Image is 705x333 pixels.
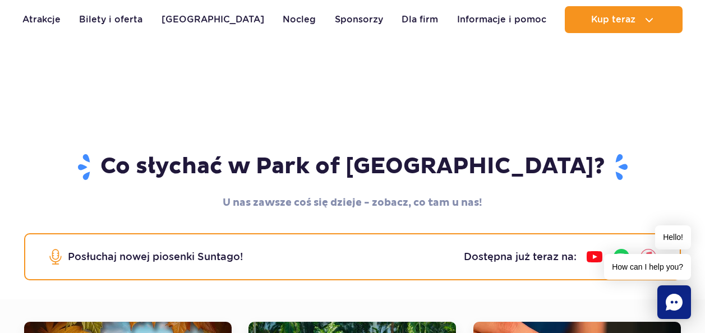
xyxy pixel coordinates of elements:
[565,6,683,33] button: Kup teraz
[586,248,603,266] img: YouTube
[657,285,691,319] div: Chat
[464,249,577,265] p: Dostępna już teraz na:
[24,195,681,211] p: U nas zawsze coś się dzieje - zobacz, co tam u nas!
[79,6,142,33] a: Bilety i oferta
[68,249,243,265] p: Posłuchaj nowej piosenki Suntago!
[591,15,635,25] span: Kup teraz
[604,254,691,280] span: How can I help you?
[457,6,546,33] a: Informacje i pomoc
[22,6,61,33] a: Atrakcje
[402,6,438,33] a: Dla firm
[335,6,383,33] a: Sponsorzy
[283,6,316,33] a: Nocleg
[24,152,681,182] h1: Co słychać w Park of [GEOGRAPHIC_DATA]?
[655,225,691,249] span: Hello!
[162,6,264,33] a: [GEOGRAPHIC_DATA]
